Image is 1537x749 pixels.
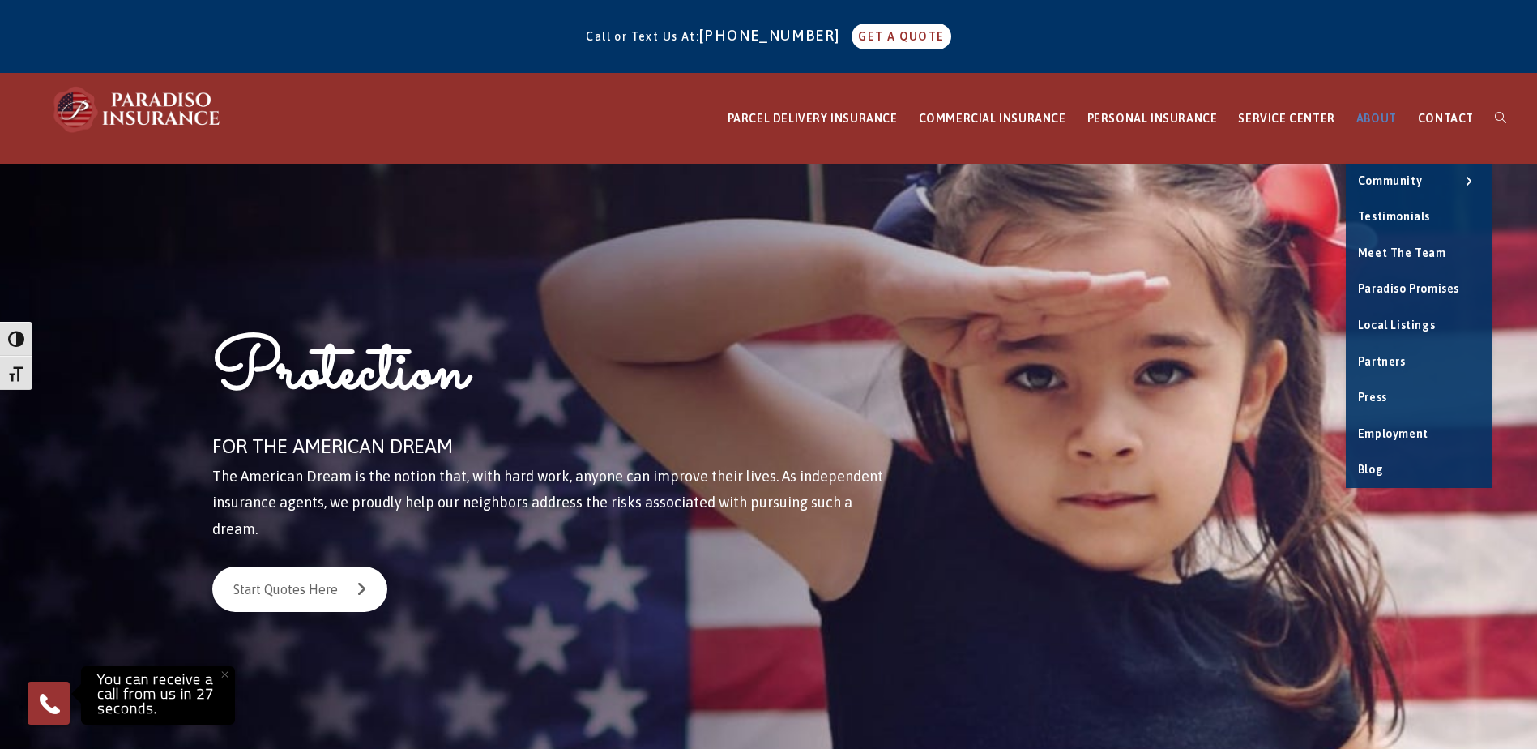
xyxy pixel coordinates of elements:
[1358,282,1459,295] span: Paradiso Promises
[212,326,888,429] h1: Protection
[1356,112,1397,125] span: ABOUT
[207,657,242,692] button: Close
[1358,391,1387,404] span: Press
[1358,355,1406,368] span: Partners
[1346,380,1492,416] a: Press
[908,74,1077,164] a: COMMERCIAL INSURANCE
[1346,164,1492,199] a: Community
[212,435,453,457] span: FOR THE AMERICAN DREAM
[1346,345,1492,380] a: Partners
[36,691,62,717] img: Phone icon
[852,24,950,49] a: GET A QUOTE
[1346,74,1407,164] a: ABOUT
[1077,74,1228,164] a: PERSONAL INSURANCE
[212,567,387,612] a: Start Quotes Here
[1346,236,1492,272] a: Meet the Team
[1358,427,1428,440] span: Employment
[212,468,883,537] span: The American Dream is the notion that, with hard work, anyone can improve their lives. As indepen...
[728,112,898,125] span: PARCEL DELIVERY INSURANCE
[1358,463,1383,476] span: Blog
[586,30,699,43] span: Call or Text Us At:
[1358,319,1435,332] span: Local Listings
[1227,74,1345,164] a: SERVICE CENTER
[699,27,848,44] a: [PHONE_NUMBER]
[1087,112,1218,125] span: PERSONAL INSURANCE
[1346,452,1492,488] a: Blog
[1346,308,1492,344] a: Local Listings
[717,74,908,164] a: PARCEL DELIVERY INSURANCE
[1358,210,1430,223] span: Testimonials
[1418,112,1474,125] span: CONTACT
[49,85,227,134] img: Paradiso Insurance
[1346,199,1492,235] a: Testimonials
[1238,112,1334,125] span: SERVICE CENTER
[1358,246,1446,259] span: Meet the Team
[1358,174,1422,187] span: Community
[85,670,231,721] p: You can receive a call from us in 27 seconds.
[1407,74,1484,164] a: CONTACT
[1346,417,1492,452] a: Employment
[1346,272,1492,307] a: Paradiso Promises
[919,112,1066,125] span: COMMERCIAL INSURANCE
